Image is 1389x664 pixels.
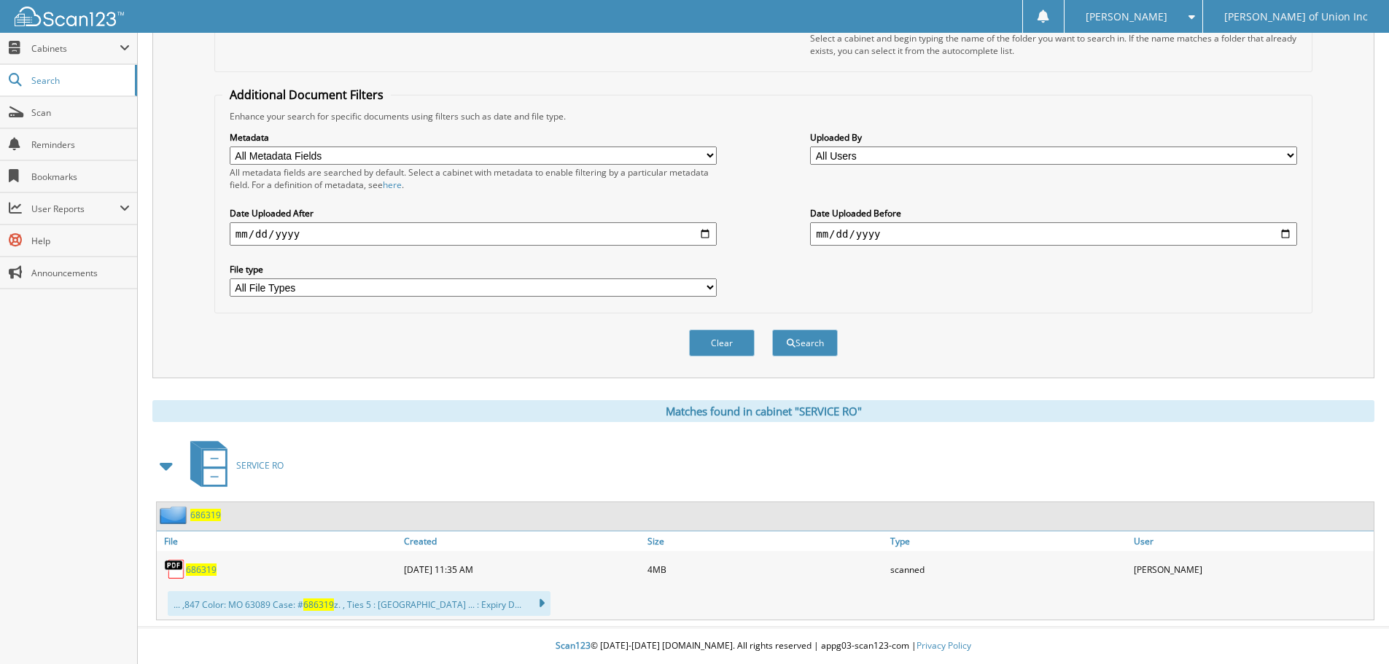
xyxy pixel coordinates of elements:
iframe: Chat Widget [1316,594,1389,664]
label: Date Uploaded After [230,207,717,219]
a: Type [887,531,1130,551]
legend: Additional Document Filters [222,87,391,103]
div: [DATE] 11:35 AM [400,555,644,584]
span: Search [31,74,128,87]
span: Scan123 [556,639,591,652]
input: start [230,222,717,246]
a: SERVICE RO [182,437,284,494]
span: Help [31,235,130,247]
button: Search [772,329,838,356]
label: Uploaded By [810,131,1297,144]
span: Announcements [31,267,130,279]
div: All metadata fields are searched by default. Select a cabinet with metadata to enable filtering b... [230,166,717,191]
a: File [157,531,400,551]
div: ... ,847 Color: MO 63089 Case: # z. , Ties 5 : [GEOGRAPHIC_DATA] ... : Expiry D... [168,591,550,616]
div: [PERSON_NAME] [1130,555,1374,584]
div: 4MB [644,555,887,584]
a: User [1130,531,1374,551]
a: Privacy Policy [917,639,971,652]
span: Cabinets [31,42,120,55]
input: end [810,222,1297,246]
span: [PERSON_NAME] of Union Inc [1224,12,1368,21]
span: Bookmarks [31,171,130,183]
div: © [DATE]-[DATE] [DOMAIN_NAME]. All rights reserved | appg03-scan123-com | [138,628,1389,664]
span: Scan [31,106,130,119]
label: Date Uploaded Before [810,207,1297,219]
span: SERVICE RO [236,459,284,472]
span: User Reports [31,203,120,215]
a: Size [644,531,887,551]
a: 686319 [186,563,217,576]
a: here [383,179,402,191]
button: Clear [689,329,755,356]
div: Enhance your search for specific documents using filters such as date and file type. [222,110,1304,122]
label: File type [230,263,717,276]
img: folder2.png [160,506,190,524]
img: PDF.png [164,558,186,580]
img: scan123-logo-white.svg [15,7,124,26]
span: Reminders [31,138,130,151]
span: [PERSON_NAME] [1086,12,1167,21]
span: 686319 [303,598,334,611]
a: Created [400,531,644,551]
div: Matches found in cabinet "SERVICE RO" [152,400,1374,422]
div: Select a cabinet and begin typing the name of the folder you want to search in. If the name match... [810,32,1297,57]
label: Metadata [230,131,717,144]
div: scanned [887,555,1130,584]
a: 686319 [190,509,221,521]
